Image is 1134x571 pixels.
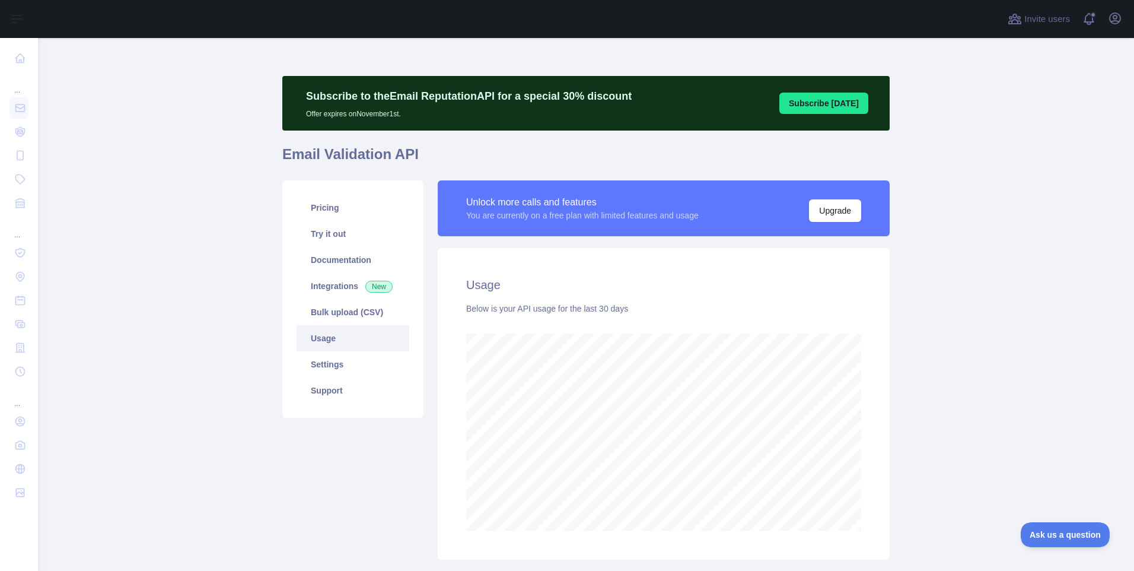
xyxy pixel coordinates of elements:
[365,281,393,293] span: New
[809,199,861,222] button: Upgrade
[297,325,409,351] a: Usage
[297,378,409,404] a: Support
[306,104,632,119] p: Offer expires on November 1st.
[297,221,409,247] a: Try it out
[9,216,28,240] div: ...
[297,351,409,378] a: Settings
[1024,12,1070,26] span: Invite users
[466,303,861,315] div: Below is your API usage for the last 30 days
[297,195,409,221] a: Pricing
[1005,9,1072,28] button: Invite users
[466,195,699,210] div: Unlock more calls and features
[297,247,409,273] a: Documentation
[466,277,861,293] h2: Usage
[282,145,890,173] h1: Email Validation API
[306,88,632,104] p: Subscribe to the Email Reputation API for a special 30 % discount
[297,273,409,299] a: Integrations New
[297,299,409,325] a: Bulk upload (CSV)
[9,385,28,408] div: ...
[1021,522,1110,547] iframe: Toggle Customer Support
[466,210,699,221] div: You are currently on a free plan with limited features and usage
[9,71,28,95] div: ...
[779,93,868,114] button: Subscribe [DATE]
